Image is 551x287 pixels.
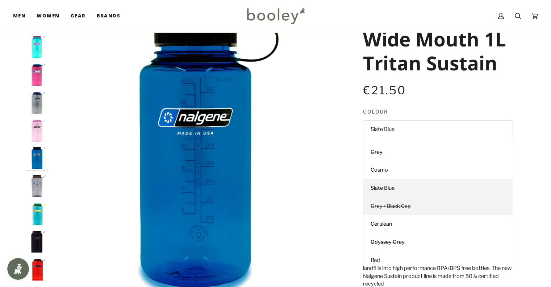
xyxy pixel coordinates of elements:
[13,12,26,20] span: Men
[363,251,513,270] a: Red
[371,221,392,227] span: Cerulean
[371,185,395,191] span: Slate Blue
[26,147,48,169] img: Nalgene Wide Mouth 1L Tritan Sustain Slate Blue - Booley Galway
[371,149,383,155] span: Gray
[363,83,406,97] span: €21.50
[363,27,508,75] h1: Wide Mouth 1L Tritan Sustain
[363,143,513,161] a: Gray
[363,108,388,115] span: Colour
[244,5,307,26] img: Booley
[26,175,48,197] img: Nalgene Wide Mouth 1L Tritan Sustain Gray / Black Cap - Booley Galway
[363,120,513,138] button: Slate Blue
[71,12,86,20] span: Gear
[363,197,513,216] a: Gray / Black Cap
[371,257,380,263] span: Red
[26,92,48,114] img: Nalgene Wide Mouth 1L Tritan Sustain Gray - Booley Galway
[26,36,48,58] img: Nalgene Wide Mouth 1L Tritan Sustain Surfer - Booley Galway
[363,161,513,179] a: Cosmo
[363,179,513,197] a: Slate Blue
[26,203,48,225] img: Nalgene Wide Mouth 1L Tritan Sustain Cerulean - Booley Galway
[363,233,513,251] a: Odyssey Gray
[371,239,405,245] span: Odyssey Gray
[26,259,48,280] img: Nalgene Wide Mouth 1L Tritan Sustain Red - Booley Galway
[26,231,48,253] img: Nalgene Wide Mouth 1L Tritan Sustain Odyssey Gray - Booley Galway
[7,258,29,280] iframe: Button to open loyalty program pop-up
[371,167,388,173] span: Cosmo
[37,12,59,20] span: Women
[371,203,411,209] span: Gray / Black Cap
[26,64,48,86] img: Nalgene Wide Mouth 1L Tritan Sustain Electric Magenda - Booley Galway
[363,215,513,233] a: Cerulean
[26,120,48,142] img: Nalgene Wide Mouth 1L Tritan Sustain Cosmo - Booley Galway
[96,12,120,20] span: Brands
